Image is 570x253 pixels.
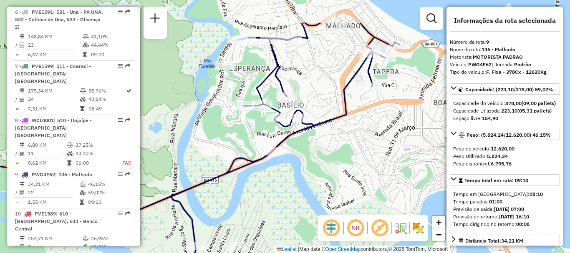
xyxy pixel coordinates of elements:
div: Capacidade do veículo: [453,100,557,107]
i: Total de Atividades [20,43,25,48]
a: Zoom in [432,216,445,228]
span: 6 - [15,9,103,30]
div: Distância Total: [459,237,523,245]
strong: 00:08 [516,221,530,227]
a: Capacidade: (223,10/378,00) 59,02% [450,83,560,95]
div: Veículo: [450,61,560,68]
h4: Informações da rota selecionada [450,17,560,25]
span: PVE1591 [32,9,53,15]
td: 6,47 KM [28,50,82,59]
em: Rota exportada [125,9,130,14]
span: | [298,246,299,252]
span: | Jornada: [492,61,531,68]
div: Motorista: [450,53,560,61]
a: Nova sessão e pesquisa [147,10,164,29]
a: Distância Total:34,21 KM [450,235,560,246]
i: % de utilização da cubagem [83,244,89,249]
td: 09:10 [88,198,130,206]
strong: (09,00 pallets) [522,100,556,106]
td: 175,34 KM [28,87,80,95]
em: Rota exportada [125,211,130,216]
span: WCL0001 [32,117,54,123]
strong: [DATE] 07:00 [494,206,524,212]
i: % de utilização da cubagem [80,97,86,102]
td: 0,62 KM [28,159,67,167]
span: Peso do veículo: [453,145,515,152]
td: 26,95% [91,234,130,243]
i: % de utilização da cubagem [80,190,86,195]
span: Peso: (5.824,24/12.620,00) 46,15% [467,132,551,138]
strong: Padrão [514,61,531,68]
span: PVE1589 [35,210,56,217]
i: Tempo total em rota [83,52,87,57]
td: 41,10% [91,33,130,41]
td: / [15,188,19,197]
td: 148,84 KM [28,33,82,41]
div: Nome da rota: [450,46,560,53]
div: Peso Utilizado: [453,153,557,160]
strong: [DATE] 16:10 [499,213,529,220]
strong: 136 - Malhado [482,46,515,53]
i: Total de Atividades [20,151,25,156]
div: Capacidade: (223,10/378,00) 59,02% [450,96,560,125]
span: | 511 - Coaraci - [GEOGRAPHIC_DATA] [GEOGRAPHIC_DATA] [15,63,91,84]
i: % de utilização do peso [80,88,86,93]
span: 9 - [15,171,92,178]
div: Espaço livre: [453,115,557,122]
td: 37,25% [75,141,112,149]
td: 43,84% [88,95,126,103]
strong: 6.795,76 [491,160,512,167]
i: Total de Atividades [20,244,25,249]
strong: 12.620,00 [491,145,515,152]
td: / [15,95,19,103]
i: Distância Total [20,182,25,187]
span: | 531 - Una - PA UNA, 532 - Colônia de Una, 533 - Olivença II [15,9,103,30]
i: Distância Total [20,88,25,93]
a: Exibir filtros [423,10,440,27]
td: / [15,41,19,49]
i: % de utilização do peso [67,143,73,148]
i: Rota otimizada [126,88,131,93]
strong: 378,00 [505,100,522,106]
td: 08:49 [88,105,126,113]
i: Tempo total em rota [67,160,71,165]
em: Opções [118,118,123,123]
span: Ocultar NR [346,218,366,238]
td: 43,10% [75,149,112,158]
span: + [436,217,441,227]
td: = [15,159,19,167]
img: Fluxo de ruas [394,221,407,235]
div: Tipo do veículo: [450,68,560,76]
strong: (05,31 pallets) [517,108,552,114]
span: Tempo total em rota: 09:10 [464,177,528,183]
div: Previsão de saída: [453,205,557,213]
a: OpenStreetMap [325,246,361,252]
span: 10 - [15,210,98,232]
i: Distância Total [20,34,25,39]
strong: F. Fixa - 378Cx - 12620Kg [486,69,547,75]
span: PVE1599 [32,63,53,69]
td: 38,96% [88,87,126,95]
a: Zoom out [432,228,445,241]
td: 1,55 KM [28,198,79,206]
span: Capacidade: (223,10/378,00) 59,02% [465,86,553,93]
td: 7,31 KM [28,105,80,113]
span: Exibir rótulo [370,218,390,238]
i: Tempo total em rota [80,200,84,205]
span: Ocultar deslocamento [321,218,341,238]
div: Número da rota: [450,38,560,46]
strong: MOTORISTA PADRAO [473,54,523,60]
img: Exibir/Ocultar setores [411,221,425,235]
i: Total de Atividades [20,97,25,102]
td: 44,44% [91,41,130,49]
td: 6,80 KM [28,141,67,149]
em: Opções [118,211,123,216]
td: 06:00 [75,159,112,167]
span: 8 - [15,117,92,138]
i: % de utilização da cubagem [83,43,89,48]
i: % de utilização da cubagem [67,151,73,156]
td: 22 [28,188,79,197]
td: / [15,243,19,251]
div: Peso disponível: [453,160,557,168]
td: 8 [28,243,82,251]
